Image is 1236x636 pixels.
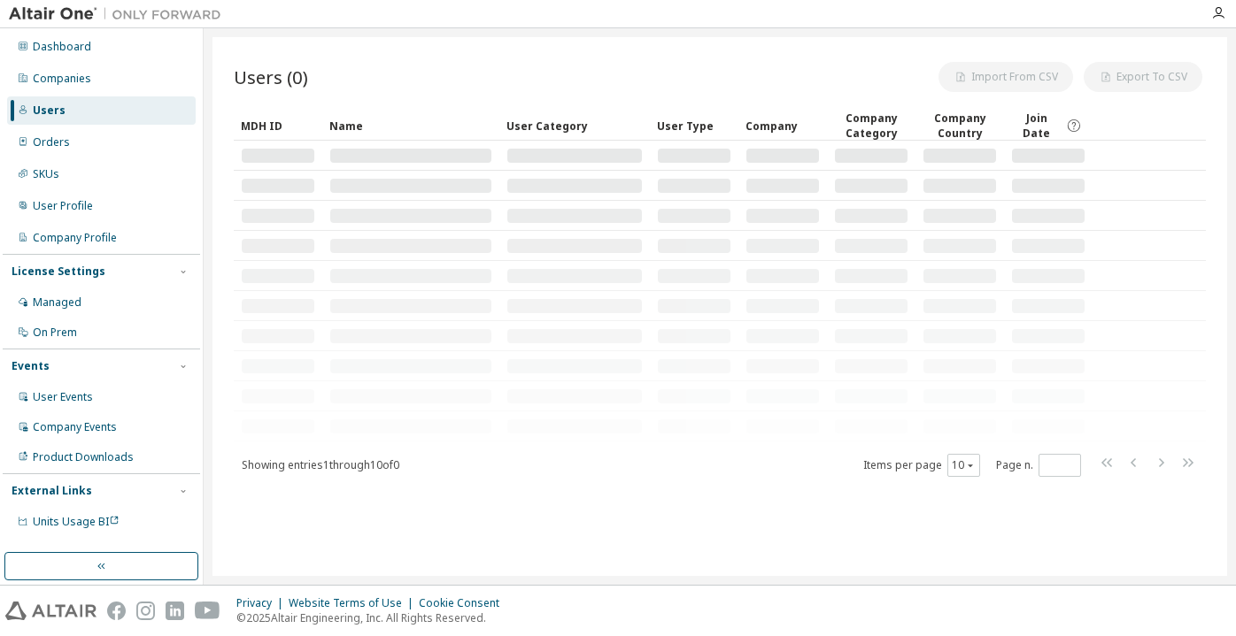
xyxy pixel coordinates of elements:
div: User Profile [33,199,93,213]
span: Items per page [863,454,980,477]
div: Company [745,111,820,140]
div: Product Downloads [33,450,134,464]
div: Website Terms of Use [289,596,419,610]
div: External Links [12,484,92,498]
img: Altair One [9,5,230,23]
div: Name [329,111,492,140]
div: Companies [33,72,91,86]
div: Orders [33,135,70,149]
div: MDH ID [241,111,315,140]
div: Events [12,359,50,373]
div: SKUs [33,167,59,181]
button: Import From CSV [939,62,1073,92]
div: Company Category [834,111,908,141]
div: Dashboard [33,40,91,54]
button: Export To CSV [1084,62,1202,92]
div: User Type [657,111,731,140]
svg: Date when the user was first added or directly signed up. If the user was deleted and later re-ad... [1066,118,1082,134]
span: Users (0) [234,65,308,89]
img: instagram.svg [136,602,155,620]
div: Cookie Consent [419,596,510,610]
div: Privacy [236,596,289,610]
div: Users [33,103,66,118]
img: youtube.svg [195,602,220,620]
span: Page n. [996,454,1081,477]
span: Join Date [1011,111,1062,141]
div: User Events [33,390,93,404]
div: Managed [33,295,81,310]
img: linkedin.svg [166,602,184,620]
div: Company Events [33,420,117,434]
div: Company Profile [33,231,117,245]
div: Company Country [923,111,997,141]
div: License Settings [12,264,105,279]
img: altair_logo.svg [5,602,97,620]
div: User Category [506,111,643,140]
p: © 2025 Altair Engineering, Inc. All Rights Reserved. [236,610,510,625]
span: Showing entries 1 through 10 of 0 [242,457,399,472]
button: 10 [952,458,976,472]
span: Units Usage BI [33,514,120,529]
img: facebook.svg [107,602,126,620]
div: On Prem [33,326,77,340]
